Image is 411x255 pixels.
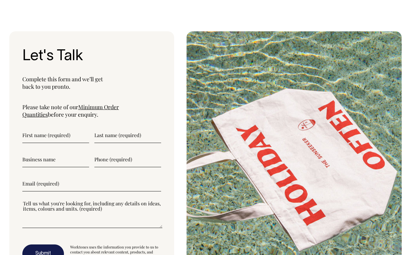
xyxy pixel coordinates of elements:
h3: Let's Talk [22,48,161,65]
input: First name (required) [22,127,89,143]
p: Please take note of our before your enquiry. [22,103,161,118]
input: Business name [22,152,89,167]
input: Email (required) [22,176,161,191]
input: Phone (required) [94,152,161,167]
a: Minimum Order Quantities [22,103,119,118]
input: Last name (required) [94,127,161,143]
p: Complete this form and we’ll get back to you pronto. [22,75,161,90]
